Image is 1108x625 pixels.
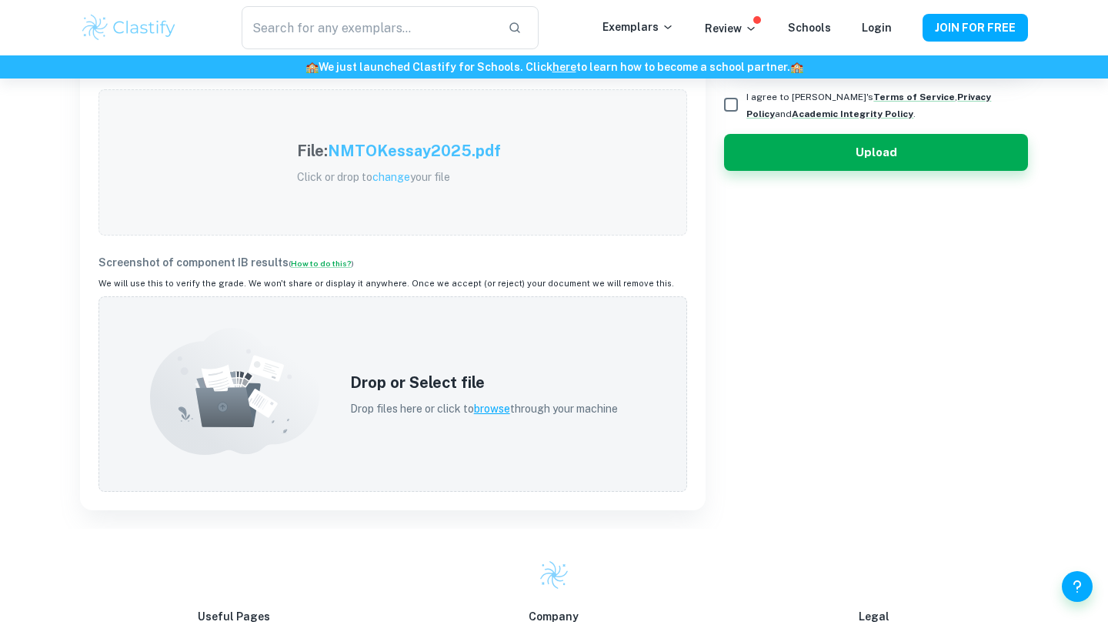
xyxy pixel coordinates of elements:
[400,608,708,625] p: Company
[788,22,831,34] a: Schools
[746,92,991,119] span: I agree to [PERSON_NAME]'s , and .
[289,259,354,268] span: ( )
[328,139,501,162] h5: NMTOKessay2025.pdf
[923,14,1028,42] button: JOIN FOR FREE
[291,259,352,268] a: How to do this?
[305,61,319,73] span: 🏫
[242,6,496,49] input: Search for any exemplars...
[792,109,913,119] a: Academic Integrity Policy
[539,560,569,590] img: Clastify logo
[3,58,1105,75] h6: We just launched Clastify for Schools. Click to learn how to become a school partner.
[720,608,1028,625] p: Legal
[1062,571,1093,602] button: Help and Feedback
[372,171,410,183] span: change
[350,371,618,394] h5: Drop or Select file
[705,20,757,37] p: Review
[790,61,803,73] span: 🏫
[602,18,674,35] p: Exemplars
[862,22,892,34] a: Login
[80,608,388,625] p: Useful Pages
[98,277,687,290] p: We will use this to verify the grade. We won't share or display it anywhere. Once we accept (or r...
[297,139,328,162] h5: File:
[746,92,991,119] a: Privacy Policy
[80,12,178,43] img: Clastify logo
[552,61,576,73] a: here
[98,254,687,271] p: Screenshot of component IB results
[350,400,618,417] p: Drop files here or click to through your machine
[724,134,1028,171] button: Upload
[474,403,510,415] span: browse
[297,169,501,185] p: Click or drop to your file
[873,92,955,102] a: Terms of Service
